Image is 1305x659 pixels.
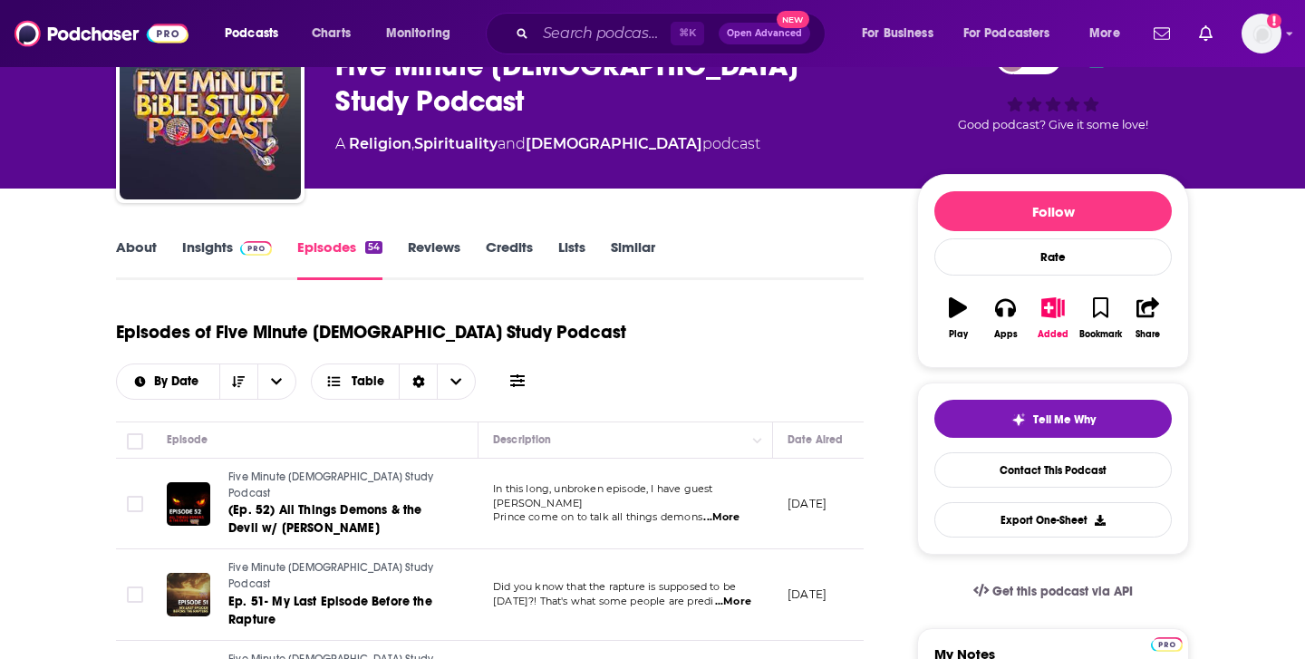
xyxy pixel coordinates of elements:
[747,430,768,451] button: Column Actions
[1077,19,1143,48] button: open menu
[777,11,809,28] span: New
[312,21,351,46] span: Charts
[788,429,843,451] div: Date Aired
[503,13,843,54] div: Search podcasts, credits, & more...
[498,135,526,152] span: and
[408,238,460,280] a: Reviews
[154,375,205,388] span: By Date
[167,429,208,451] div: Episode
[116,363,296,400] h2: Choose List sort
[228,594,432,627] span: Ep. 51- My Last Episode Before the Rapture
[486,238,533,280] a: Credits
[228,470,446,501] a: Five Minute [DEMOGRAPHIC_DATA] Study Podcast
[1079,329,1122,340] div: Bookmark
[116,238,157,280] a: About
[526,135,702,152] a: [DEMOGRAPHIC_DATA]
[1136,329,1160,340] div: Share
[257,364,295,399] button: open menu
[934,400,1172,438] button: tell me why sparkleTell Me Why
[228,593,446,629] a: Ep. 51- My Last Episode Before the Rapture
[228,560,446,592] a: Five Minute [DEMOGRAPHIC_DATA] Study Podcast
[228,470,433,499] span: Five Minute [DEMOGRAPHIC_DATA] Study Podcast
[536,19,671,48] input: Search podcasts, credits, & more...
[116,321,626,344] h1: Episodes of Five Minute [DEMOGRAPHIC_DATA] Study Podcast
[934,191,1172,231] button: Follow
[1011,412,1026,427] img: tell me why sparkle
[228,502,421,536] span: (Ep. 52) All Things Demons & the Devil w/ [PERSON_NAME]
[952,19,1077,48] button: open menu
[349,135,411,152] a: Religion
[1125,286,1172,351] button: Share
[1192,18,1220,49] a: Show notifications dropdown
[373,19,474,48] button: open menu
[414,135,498,152] a: Spirituality
[311,363,477,400] button: Choose View
[386,21,450,46] span: Monitoring
[127,586,143,603] span: Toggle select row
[300,19,362,48] a: Charts
[352,375,384,388] span: Table
[1029,286,1077,351] button: Added
[949,329,968,340] div: Play
[788,586,826,602] p: [DATE]
[934,502,1172,538] button: Export One-Sheet
[981,286,1029,351] button: Apps
[917,31,1189,143] div: 27Good podcast? Give it some love!
[493,429,551,451] div: Description
[297,238,382,280] a: Episodes54
[182,238,272,280] a: InsightsPodchaser Pro
[959,569,1147,614] a: Get this podcast via API
[934,238,1172,276] div: Rate
[558,238,585,280] a: Lists
[994,329,1018,340] div: Apps
[225,21,278,46] span: Podcasts
[493,595,713,607] span: [DATE]?! That's what some people are predi
[228,501,446,538] a: (Ep. 52) All Things Demons & the Devil w/ [PERSON_NAME]
[14,16,188,51] img: Podchaser - Follow, Share and Rate Podcasts
[219,364,257,399] button: Sort Direction
[335,133,760,155] div: A podcast
[127,496,143,512] span: Toggle select row
[934,286,981,351] button: Play
[719,23,810,44] button: Open AdvancedNew
[1242,14,1281,53] button: Show profile menu
[120,18,301,199] img: Five Minute Bible Study Podcast
[240,241,272,256] img: Podchaser Pro
[671,22,704,45] span: ⌘ K
[1033,412,1096,427] span: Tell Me Why
[1242,14,1281,53] img: User Profile
[365,241,382,254] div: 54
[788,496,826,511] p: [DATE]
[703,510,739,525] span: ...More
[411,135,414,152] span: ,
[1151,635,1183,652] a: Pro website
[493,580,736,593] span: Did you know that the rapture is supposed to be
[1242,14,1281,53] span: Logged in as antonettefrontgate
[493,482,713,509] span: In this long, unbroken episode, I have guest [PERSON_NAME]
[611,238,655,280] a: Similar
[715,595,751,609] span: ...More
[849,19,956,48] button: open menu
[493,510,702,523] span: Prince come on to talk all things demons
[1267,14,1281,28] svg: Add a profile image
[963,21,1050,46] span: For Podcasters
[399,364,437,399] div: Sort Direction
[117,375,219,388] button: open menu
[992,584,1133,599] span: Get this podcast via API
[958,118,1148,131] span: Good podcast? Give it some love!
[727,29,802,38] span: Open Advanced
[1077,286,1124,351] button: Bookmark
[212,19,302,48] button: open menu
[1151,637,1183,652] img: Podchaser Pro
[934,452,1172,488] a: Contact This Podcast
[1146,18,1177,49] a: Show notifications dropdown
[1089,21,1120,46] span: More
[862,21,933,46] span: For Business
[1038,329,1068,340] div: Added
[228,561,433,590] span: Five Minute [DEMOGRAPHIC_DATA] Study Podcast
